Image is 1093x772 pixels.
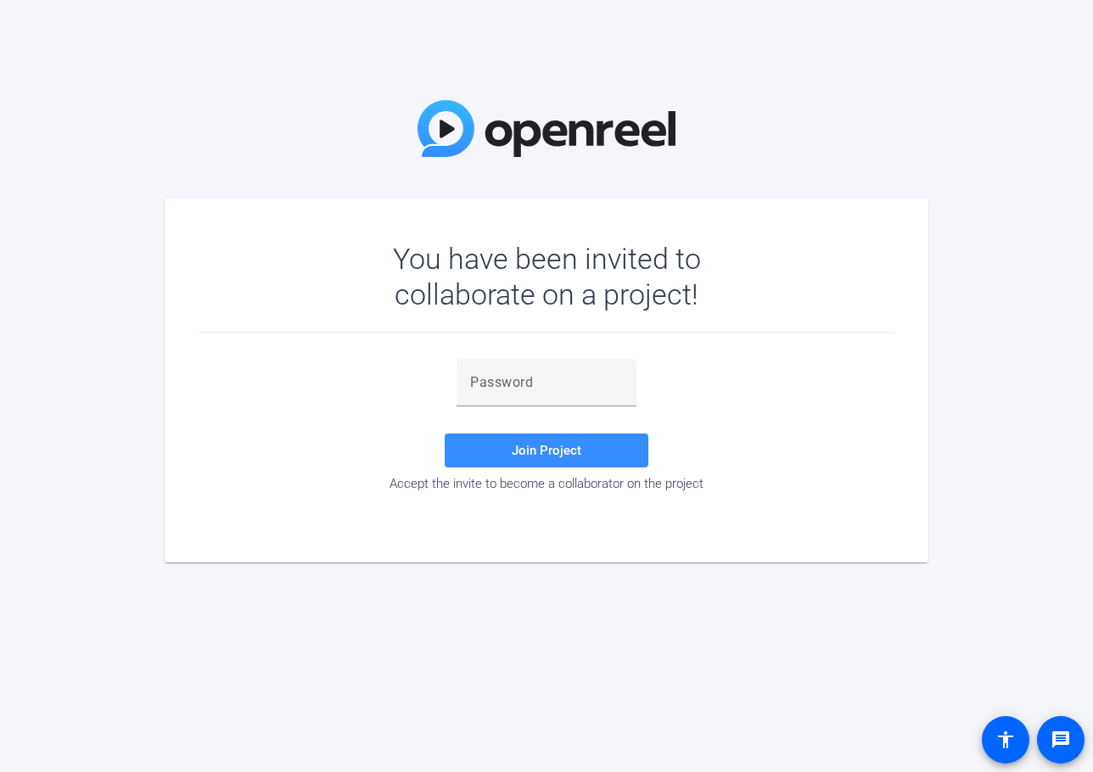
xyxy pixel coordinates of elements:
img: OpenReel Logo [418,100,675,157]
input: Password [470,372,623,393]
span: Join Project [512,443,581,458]
mat-icon: message [1051,730,1071,750]
div: Accept the invite to become a collaborator on the project [199,476,894,491]
div: You have been invited to collaborate on a project! [344,241,750,312]
mat-icon: accessibility [995,730,1016,750]
button: Join Project [445,434,648,467]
